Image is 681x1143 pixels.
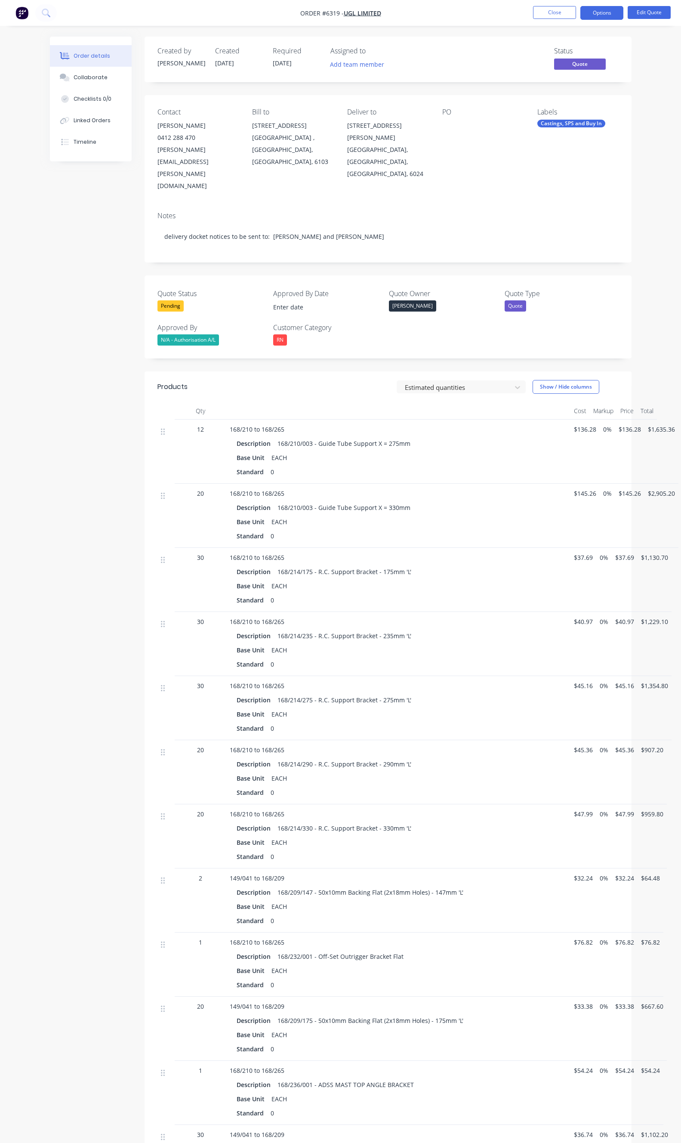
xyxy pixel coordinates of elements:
div: 0 [267,658,277,670]
span: Order #6319 - [300,9,344,17]
span: 0% [600,809,608,819]
span: $667.60 [641,1002,663,1011]
div: Standard [237,722,267,735]
button: Show / Hide columns [533,380,599,394]
div: Notes [157,212,619,220]
span: 0% [603,489,612,498]
div: 0 [267,979,277,991]
div: Standard [237,786,267,799]
div: 0 [267,466,277,478]
span: $1,635.36 [648,425,675,434]
span: 0% [603,425,612,434]
div: Cost [570,402,590,420]
span: 30 [197,553,204,562]
span: $64.48 [641,874,660,883]
span: 0% [600,1130,608,1139]
div: EACH [268,451,290,464]
span: 168/210 to 168/265 [230,938,284,946]
div: 168/214/175 - R.C. Support Bracket - 175mm 'L' [274,565,415,578]
div: Contact [157,108,239,116]
div: 168/210/003 - Guide Tube Support X = 330mm [274,501,414,514]
div: [STREET_ADDRESS][PERSON_NAME] [347,120,428,144]
span: 149/041 to 168/209 [230,1002,284,1010]
div: EACH [268,708,290,720]
span: $907.20 [641,745,663,754]
div: 0 [267,1043,277,1055]
button: Timeline [50,131,132,153]
span: $37.69 [615,553,634,562]
span: $136.28 [574,425,596,434]
div: 168/210/003 - Guide Tube Support X = 275mm [274,437,414,450]
div: Base Unit [237,708,268,720]
div: RN [273,334,287,346]
button: Options [580,6,623,20]
button: Add team member [330,59,389,70]
span: 168/210 to 168/265 [230,1066,284,1075]
div: Base Unit [237,964,268,977]
span: 1 [199,1066,202,1075]
button: Checklists 0/0 [50,88,132,110]
span: $45.16 [615,681,634,690]
span: 0% [600,617,608,626]
div: [GEOGRAPHIC_DATA], [GEOGRAPHIC_DATA], [GEOGRAPHIC_DATA], 6024 [347,144,428,180]
span: $1,130.70 [641,553,668,562]
div: EACH [268,964,290,977]
span: $1,354.80 [641,681,668,690]
span: $36.74 [615,1130,634,1139]
div: Linked Orders [74,117,111,124]
div: Description [237,950,274,963]
div: 0 [267,850,277,863]
span: 20 [197,745,204,754]
span: $145.26 [574,489,596,498]
span: 0% [600,745,608,754]
div: Description [237,694,274,706]
span: 168/210 to 168/265 [230,553,284,562]
span: 149/041 to 168/209 [230,874,284,882]
div: 168/209/175 - 50x10mm Backing Flat (2x18mm Holes) - 175mm 'L' [274,1014,467,1027]
div: 0 [267,530,277,542]
div: EACH [268,772,290,785]
span: 168/210 to 168/265 [230,682,284,690]
div: 0 [267,594,277,606]
span: 168/210 to 168/265 [230,746,284,754]
a: UGL Limited [344,9,381,17]
span: $40.97 [615,617,634,626]
label: Approved By Date [273,288,381,299]
span: $54.24 [641,1066,660,1075]
button: Close [533,6,576,19]
span: $2,905.20 [648,489,675,498]
div: Castings, SPS and Buy In [537,120,605,127]
button: Add team member [325,59,388,70]
div: EACH [268,1029,290,1041]
div: Standard [237,530,267,542]
span: 0% [600,553,608,562]
div: EACH [268,900,290,913]
div: [PERSON_NAME] [389,300,436,312]
span: 168/210 to 168/265 [230,489,284,497]
div: Created by [157,47,205,55]
div: EACH [268,516,290,528]
div: Base Unit [237,451,268,464]
span: 0% [600,938,608,947]
span: Quote [554,59,606,69]
div: 0 [267,786,277,799]
span: $76.82 [574,938,593,947]
div: Standard [237,658,267,670]
div: [PERSON_NAME] [157,59,205,68]
span: 168/210 to 168/265 [230,618,284,626]
div: Total [637,402,657,420]
span: 30 [197,617,204,626]
div: Base Unit [237,580,268,592]
div: Quote [505,300,526,312]
span: $36.74 [574,1130,593,1139]
div: Base Unit [237,1029,268,1041]
span: $45.16 [574,681,593,690]
span: 0% [600,1066,608,1075]
span: $54.24 [574,1066,593,1075]
div: Standard [237,594,267,606]
div: Collaborate [74,74,108,81]
span: $37.69 [574,553,593,562]
div: 0412 288 470 [157,132,239,144]
div: Standard [237,914,267,927]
